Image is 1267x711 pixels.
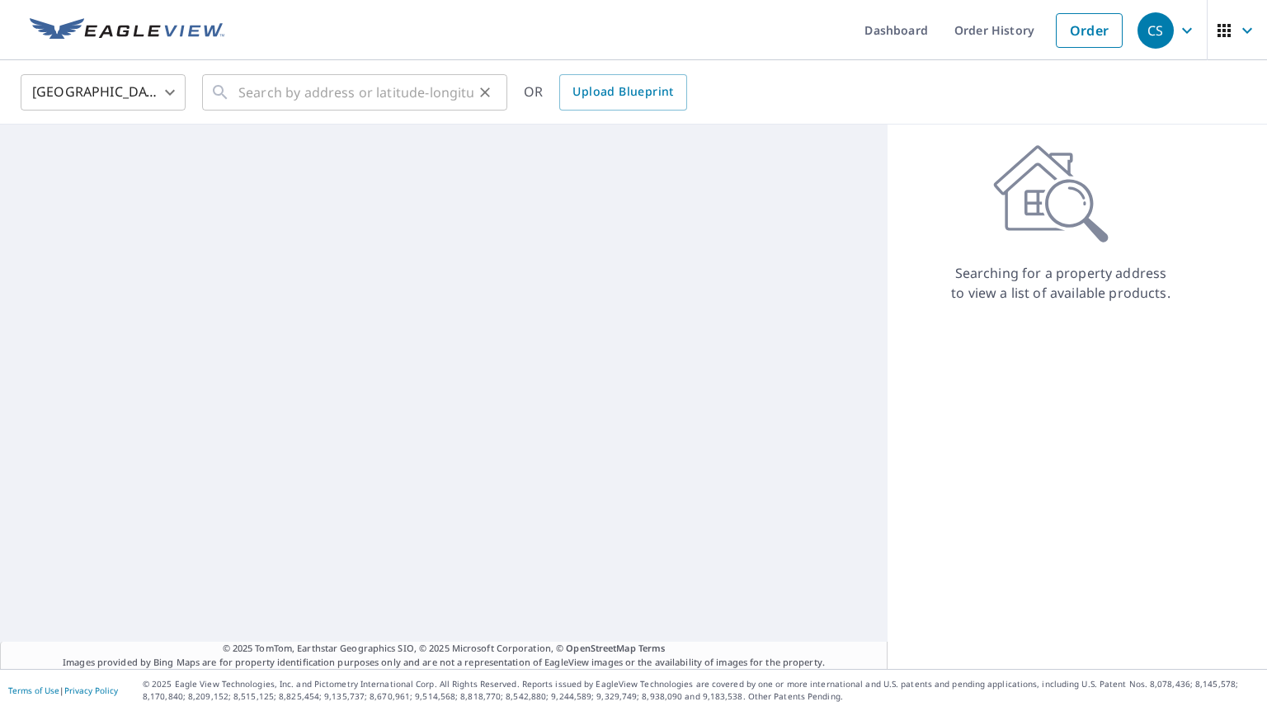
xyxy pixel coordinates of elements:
[143,678,1259,703] p: © 2025 Eagle View Technologies, Inc. and Pictometry International Corp. All Rights Reserved. Repo...
[1137,12,1174,49] div: CS
[21,69,186,115] div: [GEOGRAPHIC_DATA]
[8,685,118,695] p: |
[223,642,666,656] span: © 2025 TomTom, Earthstar Geographics SIO, © 2025 Microsoft Corporation, ©
[566,642,635,654] a: OpenStreetMap
[1056,13,1123,48] a: Order
[524,74,687,111] div: OR
[8,685,59,696] a: Terms of Use
[572,82,673,102] span: Upload Blueprint
[638,642,666,654] a: Terms
[30,18,224,43] img: EV Logo
[473,81,497,104] button: Clear
[238,69,473,115] input: Search by address or latitude-longitude
[64,685,118,696] a: Privacy Policy
[950,263,1171,303] p: Searching for a property address to view a list of available products.
[559,74,686,111] a: Upload Blueprint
